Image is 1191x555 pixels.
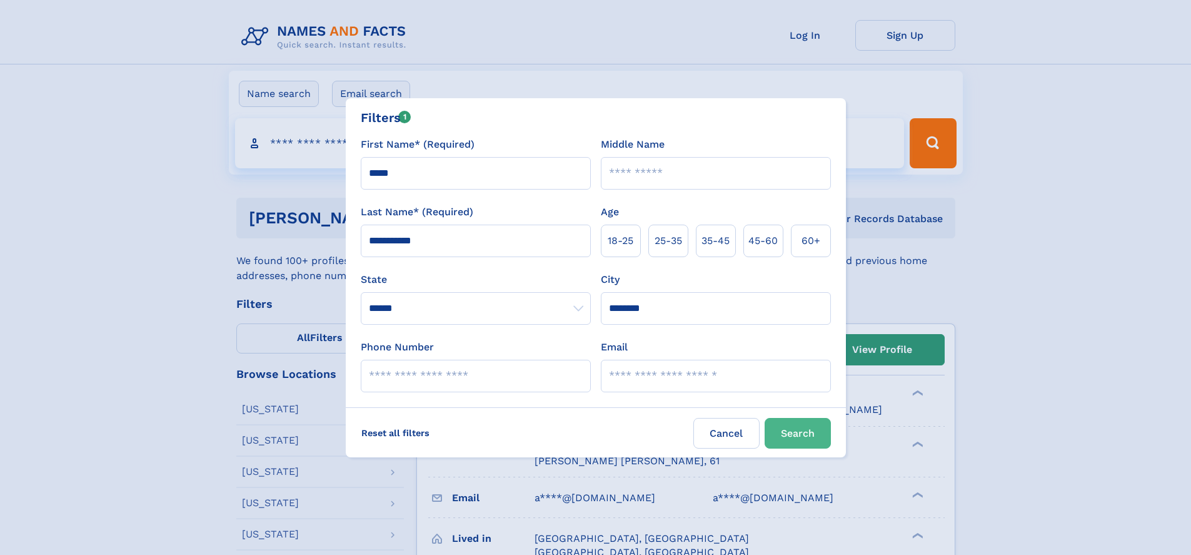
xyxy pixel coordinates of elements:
span: 18‑25 [608,233,633,248]
label: Reset all filters [353,418,438,448]
label: State [361,272,591,287]
span: 25‑35 [655,233,682,248]
span: 45‑60 [748,233,778,248]
label: Email [601,340,628,355]
label: Cancel [693,418,760,449]
label: Phone Number [361,340,434,355]
label: Last Name* (Required) [361,205,473,220]
label: Middle Name [601,137,665,152]
div: Filters [361,108,411,127]
label: First Name* (Required) [361,137,475,152]
label: Age [601,205,619,220]
label: City [601,272,620,287]
span: 60+ [802,233,820,248]
button: Search [765,418,831,449]
span: 35‑45 [701,233,730,248]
